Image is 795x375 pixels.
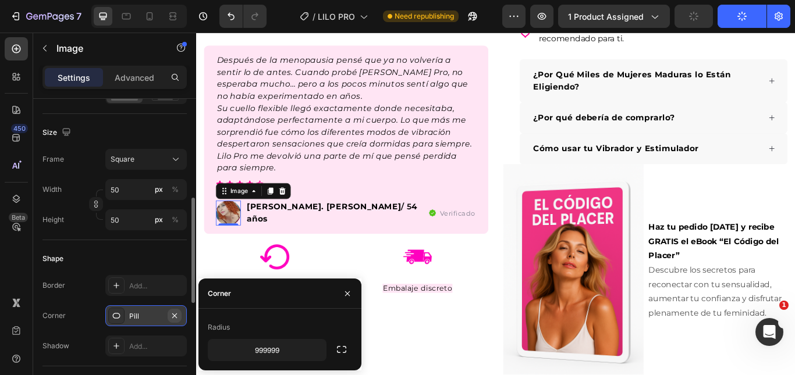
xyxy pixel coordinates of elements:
div: Radius [208,322,230,333]
input: px% [105,179,187,200]
div: Shape [42,253,63,264]
div: Add... [129,281,184,291]
button: 1 product assigned [558,5,670,28]
label: Width [42,184,62,195]
p: Image [56,41,155,55]
button: px [168,183,182,197]
div: Add... [129,341,184,352]
div: Dominio: [DOMAIN_NAME] [30,30,130,40]
p: Verificado [284,205,325,217]
strong: ¿Por qué debería de comprarlo? [393,94,558,105]
div: px [155,184,163,195]
button: Square [105,149,187,170]
p: Descubre los secretos para reconectar con tu sensualidad, aumentar tu confianza y disfrutar plena... [527,219,688,336]
div: Corner [208,288,231,299]
img: tab_keywords_by_traffic_grey.svg [124,67,133,77]
span: Garantía x30 días [53,293,130,303]
p: 7 [76,9,81,23]
button: 7 [5,5,87,28]
span: Square [111,154,134,165]
span: Need republishing [395,11,454,22]
strong: Cómo usar tu Vibrador y Estimulador [393,130,586,141]
div: 450 [11,124,28,133]
span: LILO PRO [318,10,355,23]
div: % [172,215,179,225]
div: Pill [129,311,163,322]
input: px% [105,209,187,230]
button: % [152,183,166,197]
strong: Haz tu pedido [DATE] y recibe GRATIS el eBook “El Código del Placer” [527,221,679,266]
div: Dominio [61,69,89,76]
div: Beta [9,213,28,222]
img: gempages_569373329325032428-e207822c-eb0f-4f71-90f7-a2402cf66ce9.png [240,244,275,279]
span: 1 product assigned [568,10,644,23]
input: Auto [208,340,326,360]
iframe: Intercom live chat [755,318,783,346]
p: Settings [58,72,90,84]
button: % [152,213,166,227]
div: Corner [42,310,66,321]
div: Size [42,125,73,141]
div: Undo/Redo [219,5,267,28]
div: Palabras clave [137,69,185,76]
iframe: Design area [196,33,795,375]
span: 1 [779,301,789,310]
label: Height [42,215,64,225]
strong: ¿Por Qué Miles de Mujeres Maduras lo Están Eligiendo? [393,44,623,69]
div: px [155,215,163,225]
img: logo_orange.svg [19,19,28,28]
label: Frame [42,154,64,165]
div: Shadow [42,341,69,351]
span: / [313,10,315,23]
button: px [168,213,182,227]
span: Embalaje discreto [217,293,299,303]
div: % [172,184,179,195]
img: website_grey.svg [19,30,28,40]
img: gempages_569373329325032428-264853cc-77f0-404b-b7ae-a4c124e9212e.png [74,244,109,279]
p: Advanced [115,72,154,84]
div: Border [42,280,65,291]
img: tab_domain_overview_orange.svg [48,67,58,77]
div: v 4.0.25 [33,19,57,28]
